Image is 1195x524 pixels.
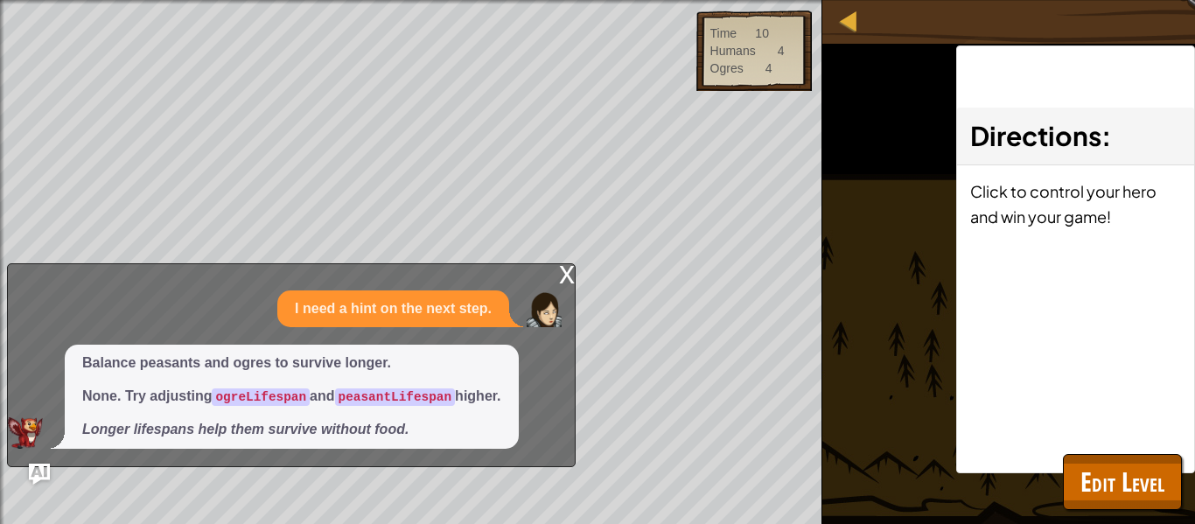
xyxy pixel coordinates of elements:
div: 10 [755,24,769,42]
p: Click to control your hero and win your game! [970,178,1181,229]
span: Edit Level [1080,464,1164,500]
p: None. Try adjusting and higher. [82,387,501,407]
div: Humans [710,42,756,59]
code: peasantLifespan [335,388,456,406]
div: Ogres [710,59,744,77]
img: Player [527,292,562,327]
code: ogreLifespan [212,388,310,406]
em: Longer lifespans help them survive without food. [82,422,409,437]
button: Edit Level [1063,454,1182,510]
div: 4 [765,59,772,77]
button: Ask AI [29,464,50,485]
p: Balance peasants and ogres to survive longer. [82,353,501,374]
div: Time [710,24,737,42]
span: Directions [970,119,1101,152]
h3: : [970,116,1181,156]
img: AI [8,417,43,449]
div: x [559,264,575,282]
div: 4 [778,42,785,59]
p: I need a hint on the next step. [295,299,492,319]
